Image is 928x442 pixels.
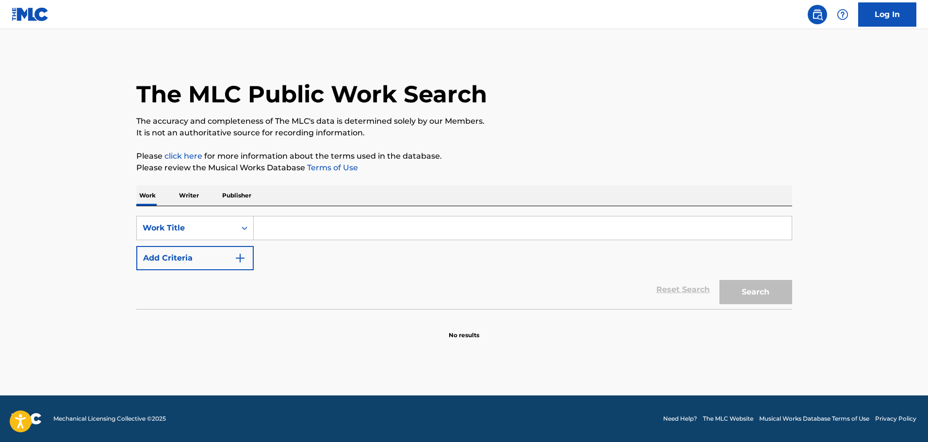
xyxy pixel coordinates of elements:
[837,9,848,20] img: help
[53,414,166,423] span: Mechanical Licensing Collective © 2025
[136,162,792,174] p: Please review the Musical Works Database
[305,163,358,172] a: Terms of Use
[234,252,246,264] img: 9d2ae6d4665cec9f34b9.svg
[136,246,254,270] button: Add Criteria
[136,150,792,162] p: Please for more information about the terms used in the database.
[176,185,202,206] p: Writer
[136,185,159,206] p: Work
[12,7,49,21] img: MLC Logo
[703,414,753,423] a: The MLC Website
[219,185,254,206] p: Publisher
[136,115,792,127] p: The accuracy and completeness of The MLC's data is determined solely by our Members.
[858,2,916,27] a: Log In
[812,9,823,20] img: search
[875,414,916,423] a: Privacy Policy
[833,5,852,24] div: Help
[164,151,202,161] a: click here
[143,222,230,234] div: Work Title
[759,414,869,423] a: Musical Works Database Terms of Use
[663,414,697,423] a: Need Help?
[808,5,827,24] a: Public Search
[879,395,928,442] iframe: Chat Widget
[136,216,792,309] form: Search Form
[449,319,479,340] p: No results
[136,127,792,139] p: It is not an authoritative source for recording information.
[136,80,487,109] h1: The MLC Public Work Search
[12,413,42,425] img: logo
